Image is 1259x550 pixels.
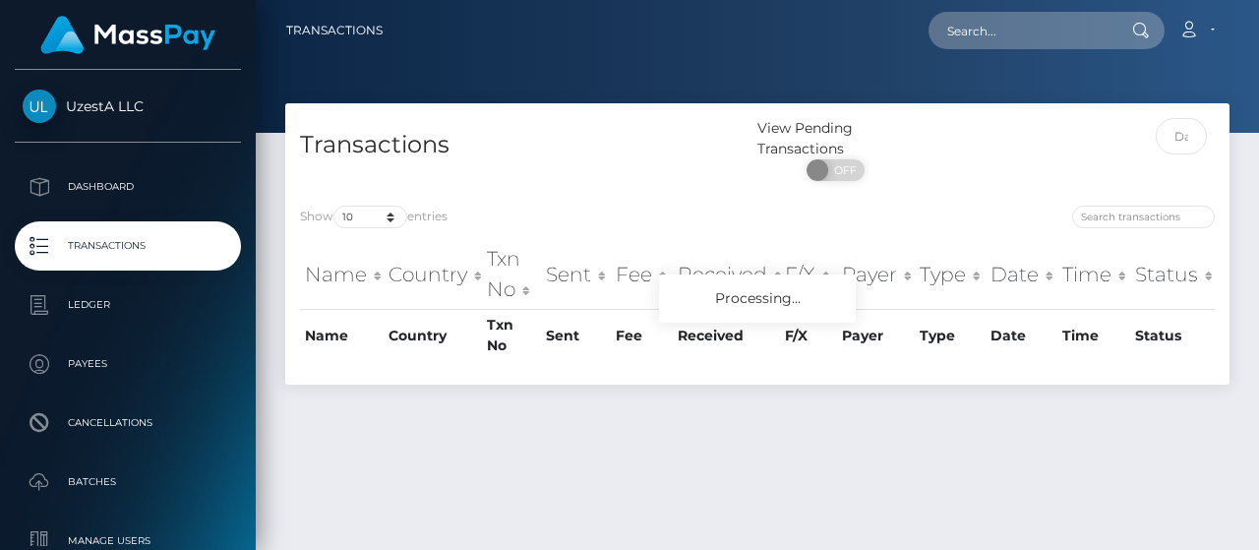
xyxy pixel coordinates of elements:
[23,90,56,123] img: UzestA LLC
[1130,239,1215,309] th: Status
[23,172,233,202] p: Dashboard
[286,10,383,51] a: Transactions
[23,467,233,497] p: Batches
[915,309,985,361] th: Type
[541,309,611,361] th: Sent
[780,239,837,309] th: F/X
[837,309,915,361] th: Payer
[15,398,241,448] a: Cancellations
[333,206,407,228] select: Showentries
[15,97,241,115] span: UzestA LLC
[482,309,541,361] th: Txn No
[1057,309,1130,361] th: Time
[15,458,241,507] a: Batches
[929,12,1113,49] input: Search...
[780,309,837,361] th: F/X
[15,221,241,271] a: Transactions
[757,118,915,159] div: View Pending Transactions
[482,239,541,309] th: Txn No
[23,290,233,320] p: Ledger
[1072,206,1215,228] input: Search transactions
[1130,309,1215,361] th: Status
[1057,239,1130,309] th: Time
[817,159,867,181] span: OFF
[384,239,482,309] th: Country
[15,280,241,330] a: Ledger
[15,162,241,212] a: Dashboard
[837,239,915,309] th: Payer
[673,239,780,309] th: Received
[23,349,233,379] p: Payees
[611,239,673,309] th: Fee
[15,339,241,389] a: Payees
[23,408,233,438] p: Cancellations
[300,128,743,162] h4: Transactions
[986,309,1057,361] th: Date
[541,239,611,309] th: Sent
[915,239,985,309] th: Type
[300,309,384,361] th: Name
[986,239,1057,309] th: Date
[659,275,856,323] div: Processing...
[611,309,673,361] th: Fee
[23,231,233,261] p: Transactions
[673,309,780,361] th: Received
[300,239,384,309] th: Name
[1156,118,1208,154] input: Date filter
[300,206,448,228] label: Show entries
[384,309,482,361] th: Country
[40,16,215,54] img: MassPay Logo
